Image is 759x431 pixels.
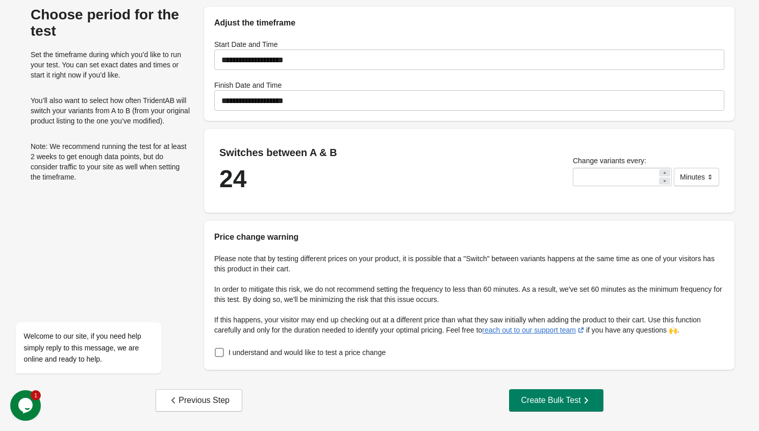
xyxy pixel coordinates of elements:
[229,347,386,358] span: I understand and would like to test a price change
[214,80,724,90] h1: Finish Date and Time
[214,231,724,243] h2: Price change warning
[214,253,724,274] p: Please note that by testing different prices on your product, it is possible that a "Switch" betw...
[10,390,43,421] iframe: chat widget
[482,326,586,334] a: reach out to our support team
[168,395,230,405] div: Previous Step
[214,315,724,335] p: If this happens, your visitor may end up checking out at a different price than what they saw ini...
[31,141,190,182] p: Note: We recommend running the test for at least 2 weeks to get enough data points, but do consid...
[31,95,190,126] p: You’ll also want to select how often TridentAB will switch your variants from A to B (from your o...
[31,49,190,80] p: Set the timeframe during which you’d like to run your test. You can set exact dates and times or ...
[219,171,337,187] div: 24
[31,7,190,39] div: Choose period for the test
[214,284,724,305] p: In order to mitigate this risk, we do not recommend setting the frequency to less than 60 minutes...
[10,230,194,385] iframe: chat widget
[521,395,591,405] div: Create Bulk Test
[509,389,603,412] button: Create Bulk Test
[573,156,646,166] label: Change variants every:
[219,144,337,161] div: Switches between A & B
[214,39,724,49] h1: Start Date and Time
[214,17,724,29] h2: Adjust the timeframe
[156,389,242,412] button: Previous Step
